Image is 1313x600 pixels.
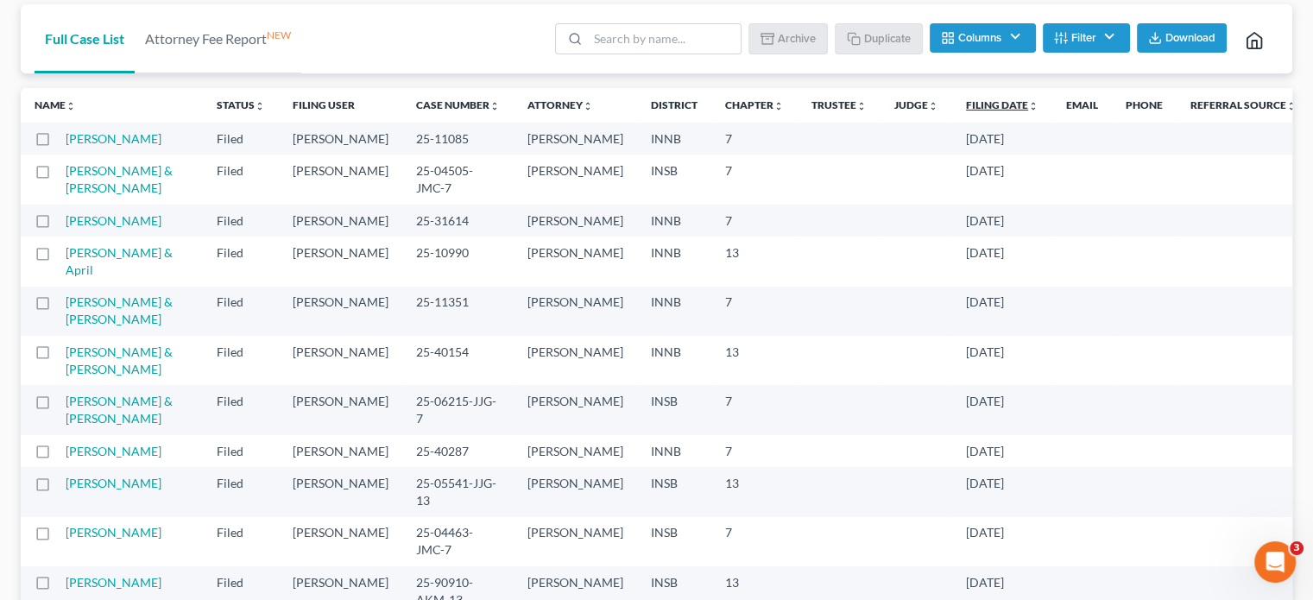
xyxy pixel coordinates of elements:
[1137,23,1227,53] button: Download
[514,336,637,385] td: [PERSON_NAME]
[66,575,161,590] a: [PERSON_NAME]
[135,4,301,73] a: Attorney Fee ReportNEW
[203,205,279,237] td: Filed
[637,123,711,155] td: INNB
[952,517,1052,566] td: [DATE]
[583,101,593,111] i: unfold_more
[514,205,637,237] td: [PERSON_NAME]
[203,123,279,155] td: Filed
[514,287,637,336] td: [PERSON_NAME]
[66,394,173,426] a: [PERSON_NAME] & [PERSON_NAME]
[279,467,402,516] td: [PERSON_NAME]
[711,237,798,286] td: 13
[637,336,711,385] td: INNB
[203,385,279,434] td: Filed
[279,385,402,434] td: [PERSON_NAME]
[402,123,514,155] td: 25-11085
[637,237,711,286] td: INNB
[711,385,798,434] td: 7
[279,237,402,286] td: [PERSON_NAME]
[66,101,76,111] i: unfold_more
[1286,101,1297,111] i: unfold_more
[279,517,402,566] td: [PERSON_NAME]
[514,467,637,516] td: [PERSON_NAME]
[588,24,741,54] input: Search by name...
[279,123,402,155] td: [PERSON_NAME]
[1254,541,1296,583] iframe: Intercom live chat
[402,237,514,286] td: 25-10990
[928,101,938,111] i: unfold_more
[402,336,514,385] td: 25-40154
[637,385,711,434] td: INSB
[402,435,514,467] td: 25-40287
[203,467,279,516] td: Filed
[952,205,1052,237] td: [DATE]
[711,205,798,237] td: 7
[402,385,514,434] td: 25-06215-JJG-7
[952,123,1052,155] td: [DATE]
[279,155,402,204] td: [PERSON_NAME]
[416,98,500,111] a: Case Numberunfold_more
[279,88,402,123] th: Filing User
[527,98,593,111] a: Attorneyunfold_more
[637,435,711,467] td: INNB
[35,4,135,73] a: Full Case List
[952,237,1052,286] td: [DATE]
[711,435,798,467] td: 7
[1112,88,1177,123] th: Phone
[66,344,173,376] a: [PERSON_NAME] & [PERSON_NAME]
[279,205,402,237] td: [PERSON_NAME]
[514,385,637,434] td: [PERSON_NAME]
[66,245,173,277] a: [PERSON_NAME] & April
[514,155,637,204] td: [PERSON_NAME]
[279,336,402,385] td: [PERSON_NAME]
[952,385,1052,434] td: [DATE]
[930,23,1035,53] button: Columns
[514,237,637,286] td: [PERSON_NAME]
[66,163,173,195] a: [PERSON_NAME] & [PERSON_NAME]
[637,155,711,204] td: INSB
[514,517,637,566] td: [PERSON_NAME]
[203,237,279,286] td: Filed
[637,467,711,516] td: INSB
[1290,541,1304,555] span: 3
[952,287,1052,336] td: [DATE]
[1028,101,1038,111] i: unfold_more
[711,123,798,155] td: 7
[402,467,514,516] td: 25-05541-JJG-13
[66,444,161,458] a: [PERSON_NAME]
[1165,31,1215,45] span: Download
[1052,88,1112,123] th: Email
[1043,23,1130,53] button: Filter
[773,101,784,111] i: unfold_more
[711,467,798,516] td: 13
[203,435,279,467] td: Filed
[952,467,1052,516] td: [DATE]
[711,287,798,336] td: 7
[489,101,500,111] i: unfold_more
[66,525,161,540] a: [PERSON_NAME]
[711,336,798,385] td: 13
[966,98,1038,111] a: Filing Dateunfold_more
[711,517,798,566] td: 7
[279,287,402,336] td: [PERSON_NAME]
[637,88,711,123] th: District
[35,98,76,111] a: Nameunfold_more
[66,131,161,146] a: [PERSON_NAME]
[514,123,637,155] td: [PERSON_NAME]
[637,517,711,566] td: INSB
[66,213,161,228] a: [PERSON_NAME]
[66,294,173,326] a: [PERSON_NAME] & [PERSON_NAME]
[279,435,402,467] td: [PERSON_NAME]
[402,287,514,336] td: 25-11351
[217,98,265,111] a: Statusunfold_more
[203,155,279,204] td: Filed
[637,287,711,336] td: INNB
[711,155,798,204] td: 7
[952,435,1052,467] td: [DATE]
[725,98,784,111] a: Chapterunfold_more
[811,98,867,111] a: Trusteeunfold_more
[402,155,514,204] td: 25-04505-JMC-7
[203,287,279,336] td: Filed
[637,205,711,237] td: INNB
